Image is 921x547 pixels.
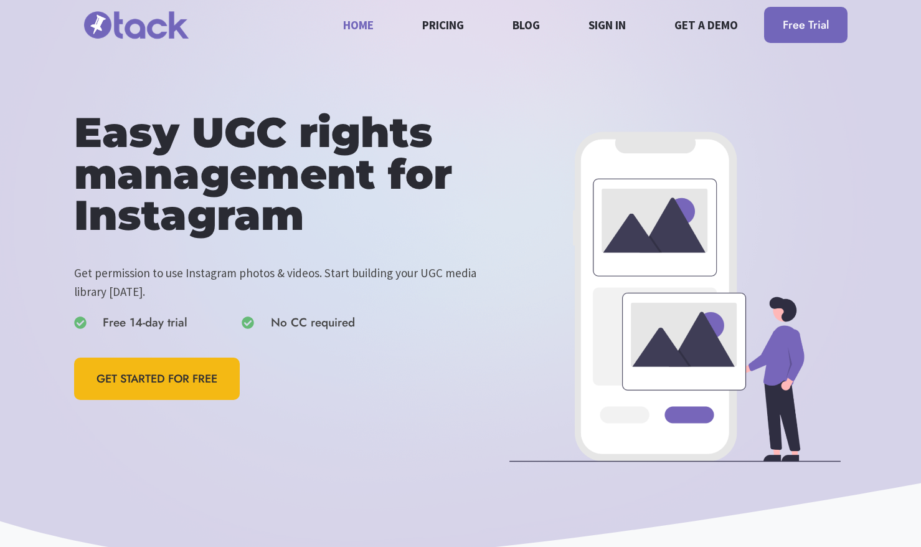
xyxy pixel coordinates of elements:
img: tack [74,4,199,46]
img: Illustration of person looking at an Instagram-style photo feed on a mobile phone [509,131,841,463]
a: Pricing [415,8,471,41]
span: Free 14-day trial​ [103,313,187,332]
nav: Primary [336,8,745,41]
p: Get permission to use Instagram photos & videos. Start building your UGC media library [DATE]. [74,264,503,302]
a: Home [336,8,381,41]
h1: Easy UGC rights management for Instagram [74,112,503,237]
span: No CC required [271,313,355,332]
a: Sign in [582,8,633,41]
a: Get a demo [668,8,745,41]
a: GET STARTED FOR FREE [74,358,240,401]
span: GET STARTED FOR FREE [97,370,217,388]
a: Blog [506,8,547,41]
a: Free Trial [764,7,848,44]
